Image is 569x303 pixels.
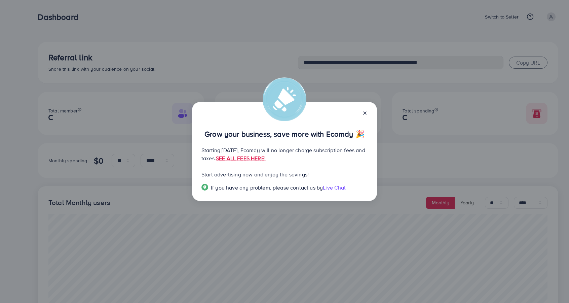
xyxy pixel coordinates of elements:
p: Grow your business, save more with Ecomdy 🎉 [201,130,368,138]
a: SEE ALL FEES HERE! [216,155,266,162]
p: Starting [DATE], Ecomdy will no longer charge subscription fees and taxes. [201,146,368,162]
span: If you have any problem, please contact us by [211,184,323,191]
img: alert [263,77,306,121]
p: Start advertising now and enjoy the savings! [201,170,368,178]
img: Popup guide [201,184,208,191]
span: Live Chat [323,184,346,191]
